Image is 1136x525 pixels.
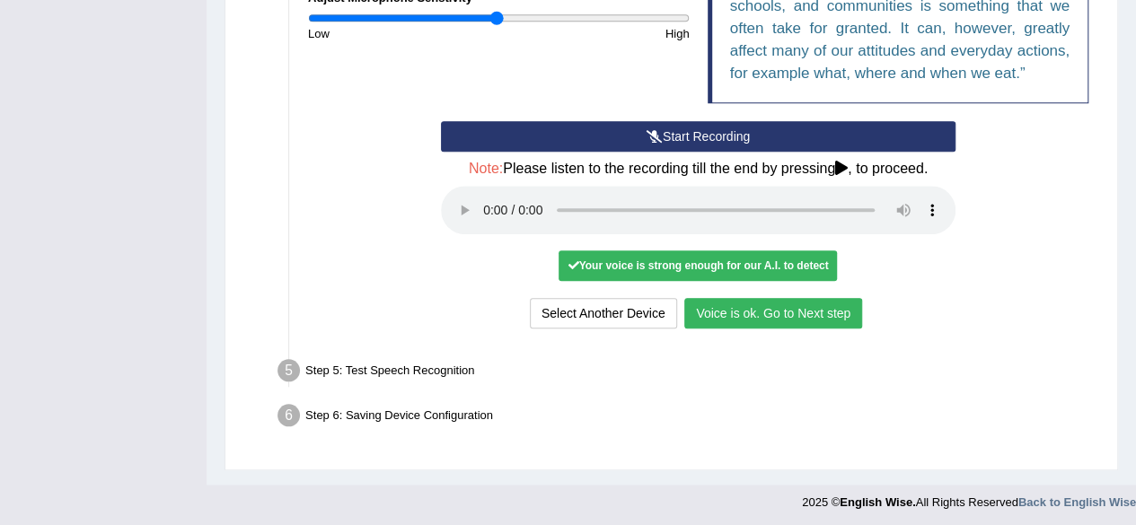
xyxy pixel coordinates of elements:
[441,161,955,177] h4: Please listen to the recording till the end by pressing , to proceed.
[269,354,1109,393] div: Step 5: Test Speech Recognition
[840,495,915,509] strong: English Wise.
[559,250,837,281] div: Your voice is strong enough for our A.I. to detect
[498,25,698,42] div: High
[530,298,677,328] button: Select Another Device
[684,298,862,328] button: Voice is ok. Go to Next step
[299,25,498,42] div: Low
[469,161,503,176] span: Note:
[441,121,955,152] button: Start Recording
[802,485,1136,511] div: 2025 © All Rights Reserved
[1018,495,1136,509] a: Back to English Wise
[269,398,1109,438] div: Step 6: Saving Device Configuration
